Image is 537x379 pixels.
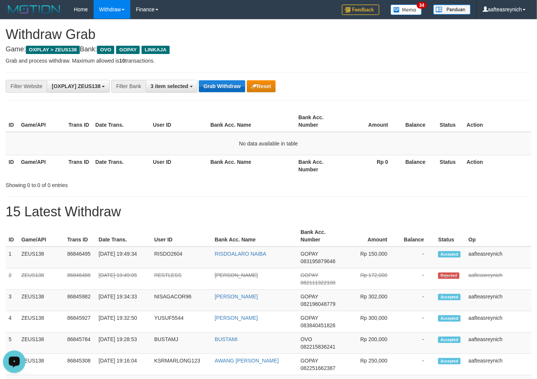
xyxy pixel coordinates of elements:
[344,354,398,375] td: Rp 250,000
[465,333,531,354] td: aafteasreynich
[301,322,336,328] span: Copy 083840451826 to clipboard
[207,111,295,132] th: Bank Acc. Name
[344,268,398,290] td: Rp 172,000
[18,333,64,354] td: ZEUS138
[3,3,25,25] button: Open LiveChat chat widget
[464,155,531,176] th: Action
[399,247,436,268] td: -
[6,46,531,53] h4: Game: Bank:
[151,354,212,375] td: KSRMARLONG123
[301,294,318,300] span: GOPAY
[95,354,151,375] td: [DATE] 19:16:04
[95,290,151,311] td: [DATE] 19:34:33
[301,336,312,342] span: OVO
[116,46,140,54] span: GOPAY
[199,80,245,92] button: Grab Withdraw
[301,344,336,350] span: Copy 082215836241 to clipboard
[52,83,100,89] span: [OXPLAY] ZEUS138
[433,4,471,15] img: panduan.png
[6,268,18,290] td: 2
[438,337,461,343] span: Accepted
[465,268,531,290] td: aafteasreynich
[344,311,398,333] td: Rp 300,000
[119,58,125,64] strong: 10
[399,354,436,375] td: -
[6,132,531,155] td: No data available in table
[399,311,436,333] td: -
[151,268,212,290] td: RESTLESS
[301,272,318,278] span: GOPAY
[6,80,47,93] div: Filter Website
[215,294,258,300] a: [PERSON_NAME]
[64,311,96,333] td: 86845927
[399,333,436,354] td: -
[465,311,531,333] td: aafteasreynich
[64,247,96,268] td: 86846495
[399,268,436,290] td: -
[6,27,531,42] h1: Withdraw Grab
[207,155,295,176] th: Bank Acc. Name
[66,155,92,176] th: Trans ID
[464,111,531,132] th: Action
[64,354,96,375] td: 86845308
[215,315,258,321] a: [PERSON_NAME]
[435,225,465,247] th: Status
[342,4,379,15] img: Feedback.jpg
[18,225,64,247] th: Game/API
[215,358,279,364] a: AWANG [PERSON_NAME]
[18,290,64,311] td: ZEUS138
[95,225,151,247] th: Date Trans.
[111,80,146,93] div: Filter Bank
[301,358,318,364] span: GOPAY
[6,225,18,247] th: ID
[399,225,436,247] th: Balance
[301,258,336,264] span: Copy 083195879646 to clipboard
[95,247,151,268] td: [DATE] 19:49:34
[344,333,398,354] td: Rp 200,000
[18,155,66,176] th: Game/API
[438,251,461,258] span: Accepted
[6,247,18,268] td: 1
[151,83,188,89] span: 3 item selected
[95,268,151,290] td: [DATE] 19:49:05
[301,301,336,307] span: Copy 082196048779 to clipboard
[6,178,218,189] div: Showing 0 to 0 of 0 entries
[64,290,96,311] td: 86845982
[437,111,464,132] th: Status
[301,280,336,286] span: Copy 082111322100 to clipboard
[344,225,398,247] th: Amount
[301,315,318,321] span: GOPAY
[92,155,150,176] th: Date Trans.
[6,311,18,333] td: 4
[151,290,212,311] td: NISAGACOR96
[247,80,276,92] button: Reset
[95,311,151,333] td: [DATE] 19:32:50
[301,365,336,371] span: Copy 082251662387 to clipboard
[150,111,207,132] th: User ID
[95,333,151,354] td: [DATE] 19:28:53
[215,251,267,257] a: RISDOALARO NAIBA
[437,155,464,176] th: Status
[438,315,461,322] span: Accepted
[146,80,197,93] button: 3 item selected
[64,225,96,247] th: Trans ID
[344,247,398,268] td: Rp 150,000
[142,46,170,54] span: LINKAJA
[18,311,64,333] td: ZEUS138
[298,225,344,247] th: Bank Acc. Number
[18,111,66,132] th: Game/API
[6,204,531,219] h1: 15 Latest Withdraw
[151,225,212,247] th: User ID
[151,333,212,354] td: BUSTAMJ
[6,111,18,132] th: ID
[97,46,114,54] span: OVO
[151,311,212,333] td: YUSUF5544
[18,354,64,375] td: ZEUS138
[6,57,531,64] p: Grab and process withdraw. Maximum allowed is transactions.
[343,111,400,132] th: Amount
[344,290,398,311] td: Rp 302,000
[465,247,531,268] td: aafteasreynich
[465,354,531,375] td: aafteasreynich
[400,111,437,132] th: Balance
[151,247,212,268] td: RISDO2604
